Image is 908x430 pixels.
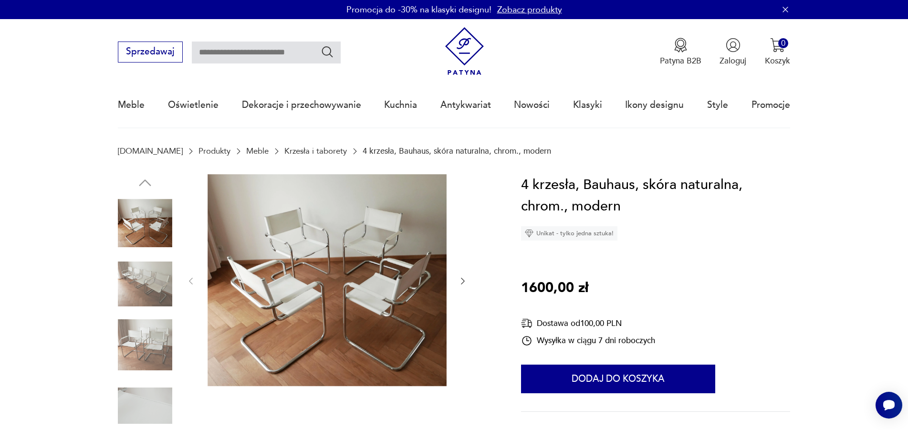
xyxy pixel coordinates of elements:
img: Ikona diamentu [525,229,533,238]
div: 0 [778,38,788,48]
a: Meble [246,147,269,156]
h1: 4 krzesła, Bauhaus, skóra naturalna, chrom., modern [521,174,790,218]
img: Ikonka użytkownika [726,38,741,52]
button: Dodaj do koszyka [521,365,715,393]
button: Sprzedawaj [118,42,182,63]
a: Ikona medaluPatyna B2B [660,38,701,66]
img: Zdjęcie produktu 4 krzesła, Bauhaus, skóra naturalna, chrom., modern [118,257,172,311]
p: Patyna B2B [660,55,701,66]
img: Zdjęcie produktu 4 krzesła, Bauhaus, skóra naturalna, chrom., modern [118,318,172,372]
a: Antykwariat [440,83,491,127]
div: Dostawa od 100,00 PLN [521,317,655,329]
a: Zobacz produkty [497,4,562,16]
a: Meble [118,83,145,127]
p: 4 krzesła, Bauhaus, skóra naturalna, chrom., modern [363,147,551,156]
a: Ikony designu [625,83,684,127]
button: Zaloguj [720,38,746,66]
a: Dekoracje i przechowywanie [242,83,361,127]
a: Klasyki [573,83,602,127]
img: Patyna - sklep z meblami i dekoracjami vintage [440,27,489,75]
p: 1600,00 zł [521,277,588,299]
a: Style [707,83,728,127]
iframe: Smartsupp widget button [876,392,902,419]
a: Kuchnia [384,83,417,127]
img: Ikona dostawy [521,317,532,329]
a: Promocje [751,83,790,127]
a: Nowości [514,83,550,127]
img: Zdjęcie produktu 4 krzesła, Bauhaus, skóra naturalna, chrom., modern [118,196,172,251]
p: Koszyk [765,55,790,66]
button: 0Koszyk [765,38,790,66]
button: Szukaj [321,45,334,59]
img: Zdjęcie produktu 4 krzesła, Bauhaus, skóra naturalna, chrom., modern [208,174,447,387]
img: Ikona koszyka [770,38,785,52]
div: Wysyłka w ciągu 7 dni roboczych [521,335,655,346]
a: Produkty [198,147,230,156]
img: Ikona medalu [673,38,688,52]
button: Patyna B2B [660,38,701,66]
div: Unikat - tylko jedna sztuka! [521,226,617,241]
p: Zaloguj [720,55,746,66]
p: Promocja do -30% na klasyki designu! [346,4,491,16]
a: [DOMAIN_NAME] [118,147,183,156]
a: Oświetlenie [168,83,219,127]
a: Sprzedawaj [118,49,182,56]
a: Krzesła i taborety [284,147,347,156]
